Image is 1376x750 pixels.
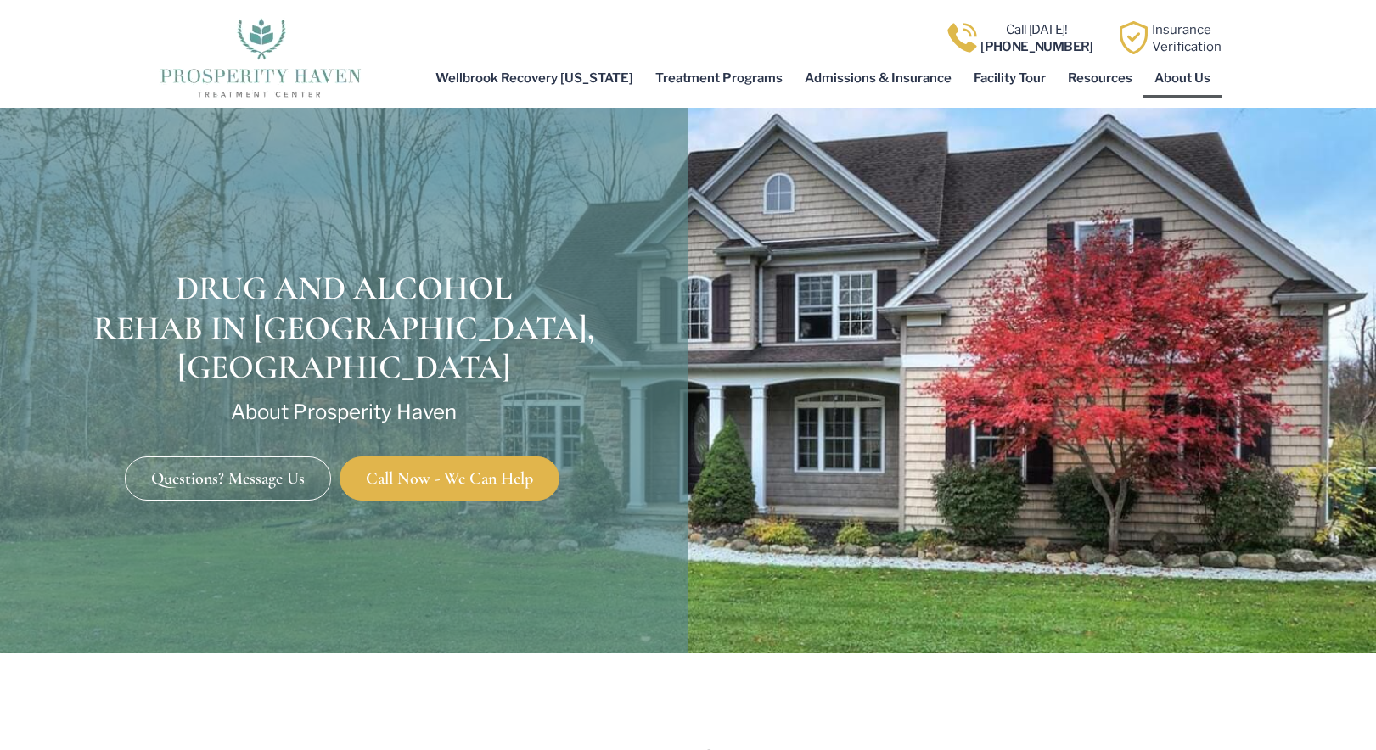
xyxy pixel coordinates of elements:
[1152,22,1222,54] a: InsuranceVerification
[340,456,559,501] a: Call Now - We Can Help
[151,470,305,487] span: Questions? Message Us
[644,59,794,98] a: Treatment Programs
[8,401,680,423] p: About Prosperity Haven
[946,21,979,54] img: Call one of Prosperity Haven's dedicated counselors today so we can help you overcome addiction
[1057,59,1143,98] a: Resources
[1117,21,1150,54] img: Learn how Prosperity Haven, a verified substance abuse center can help you overcome your addiction
[963,59,1057,98] a: Facility Tour
[125,456,331,501] a: Questions? Message Us
[154,14,366,98] img: The logo for Prosperity Haven Addiction Recovery Center.
[794,59,963,98] a: Admissions & Insurance
[424,59,644,98] a: Wellbrook Recovery [US_STATE]
[980,22,1093,54] a: Call [DATE]![PHONE_NUMBER]
[366,470,533,487] span: Call Now - We Can Help
[980,39,1093,54] b: [PHONE_NUMBER]
[1143,59,1222,98] a: About Us
[8,269,680,388] h1: DRUG AND ALCOHOL REHAB IN [GEOGRAPHIC_DATA], [GEOGRAPHIC_DATA]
